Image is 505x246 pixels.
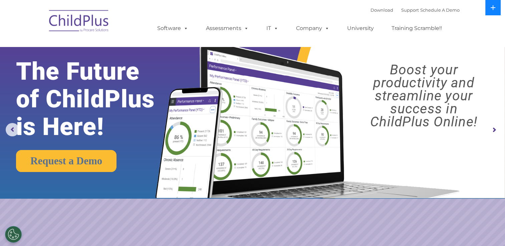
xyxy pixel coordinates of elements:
rs-layer: Boost your productivity and streamline your success in ChildPlus Online! [349,63,499,128]
a: Schedule A Demo [420,7,460,13]
a: Request a Demo [16,150,116,172]
a: Software [151,22,195,35]
a: University [340,22,381,35]
font: | [370,7,460,13]
a: Training Scramble!! [385,22,449,35]
a: IT [260,22,285,35]
span: Last name [93,44,113,49]
a: Company [289,22,336,35]
img: ChildPlus by Procare Solutions [46,5,112,39]
rs-layer: The Future of ChildPlus is Here! [16,58,177,141]
span: Phone number [93,71,121,76]
a: Support [401,7,419,13]
a: Assessments [199,22,255,35]
button: Cookies Settings [5,226,22,243]
a: Download [370,7,393,13]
